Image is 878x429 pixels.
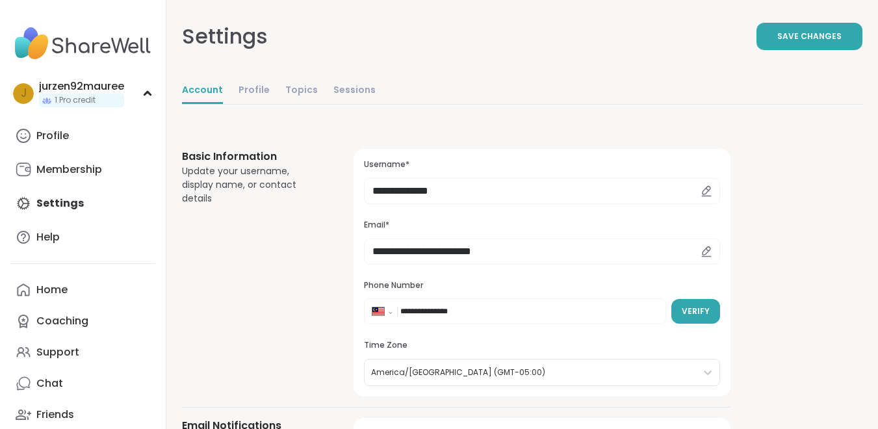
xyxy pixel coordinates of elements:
[10,368,155,399] a: Chat
[36,162,102,177] div: Membership
[10,222,155,253] a: Help
[364,280,720,291] h3: Phone Number
[36,314,88,328] div: Coaching
[39,79,124,94] div: jurzen92mauree
[10,21,155,66] img: ShareWell Nav Logo
[682,305,710,317] span: Verify
[182,78,223,104] a: Account
[10,337,155,368] a: Support
[239,78,270,104] a: Profile
[333,78,376,104] a: Sessions
[21,85,27,102] span: j
[671,299,720,324] button: Verify
[36,376,63,391] div: Chat
[36,129,69,143] div: Profile
[36,283,68,297] div: Home
[777,31,842,42] span: Save Changes
[10,274,155,305] a: Home
[36,345,79,359] div: Support
[10,305,155,337] a: Coaching
[10,154,155,185] a: Membership
[364,340,720,351] h3: Time Zone
[364,159,720,170] h3: Username*
[182,164,322,205] div: Update your username, display name, or contact details
[10,120,155,151] a: Profile
[55,95,96,106] span: 1 Pro credit
[364,220,720,231] h3: Email*
[36,408,74,422] div: Friends
[285,78,318,104] a: Topics
[36,230,60,244] div: Help
[756,23,862,50] button: Save Changes
[182,21,268,52] div: Settings
[182,149,322,164] h3: Basic Information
